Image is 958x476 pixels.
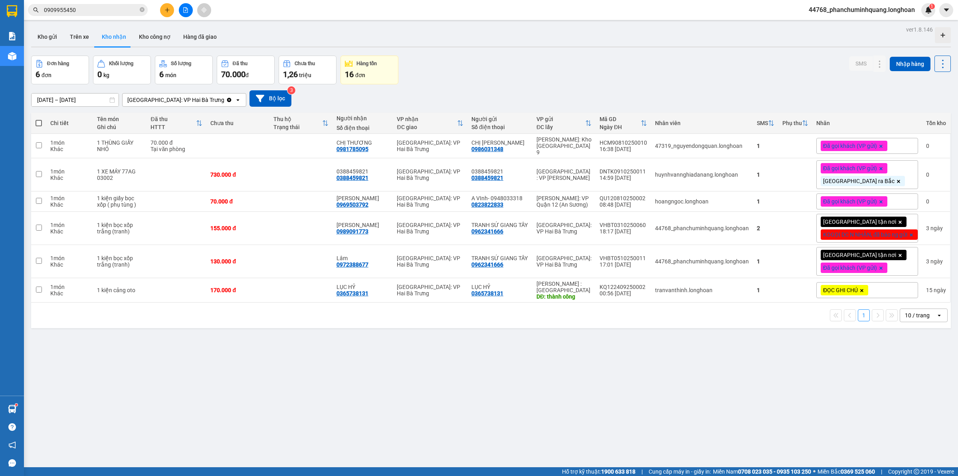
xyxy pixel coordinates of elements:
div: 08:48 [DATE] [600,201,647,208]
span: đơn [42,72,51,78]
div: 2 [757,225,774,231]
div: 1 [757,287,774,293]
span: ⚪️ [813,470,815,473]
div: Số điện thoại [336,125,389,131]
button: Đơn hàng6đơn [31,56,89,84]
div: huynhvannghiadanang.longhoan [655,171,749,178]
th: Toggle SortBy [532,113,596,134]
div: HTTT [150,124,196,130]
div: 1 [757,143,774,149]
div: Trạng thái [273,124,322,130]
img: logo-vxr [7,5,17,17]
div: tranvanthinh.longhoan [655,287,749,293]
div: Hàng tồn [356,61,377,66]
th: Toggle SortBy [778,113,812,134]
div: [GEOGRAPHIC_DATA]: VP Hai Bà Trưng [397,284,463,297]
span: search [33,7,39,13]
span: 1 [930,4,933,9]
div: 17:01 [DATE] [600,261,647,268]
span: caret-down [943,6,950,14]
div: DĐ: thành công [536,293,592,300]
span: | [641,467,643,476]
div: 47319_nguyendongquan.longhoan [655,143,749,149]
div: 0388459821 [471,168,528,175]
span: message [8,459,16,467]
button: aim [197,3,211,17]
svg: open [235,97,241,103]
span: đ [245,72,249,78]
span: 6 [36,70,40,79]
div: Khác [50,290,89,297]
div: 0962341666 [471,261,503,268]
div: 0981785095 [336,146,368,152]
div: 16:38 [DATE] [600,146,647,152]
th: Toggle SortBy [146,113,206,134]
button: SMS [849,56,873,71]
span: 70.000 [221,70,245,79]
span: 16 [345,70,354,79]
div: 1 kiện giấy bọc xốp ( phụ tùng ) [97,195,143,208]
div: Lâm [336,255,389,261]
div: 1 món [50,222,89,228]
div: Chi tiết [50,120,89,126]
div: Khối lượng [109,61,133,66]
div: 0969503792 [336,201,368,208]
div: 0989091773 [336,228,368,235]
div: Chưa thu [295,61,315,66]
img: warehouse-icon [8,52,16,60]
div: ver 1.8.146 [906,25,933,34]
th: Toggle SortBy [393,113,467,134]
span: KOGỌI DC N NHẬN, đã báo ng gửi [823,231,907,238]
div: 0365738131 [336,290,368,297]
div: [GEOGRAPHIC_DATA]: VP Hai Bà Trưng [397,222,463,235]
div: 1 món [50,139,89,146]
div: LỤC HỶ [471,284,528,290]
div: 18:17 [DATE] [600,228,647,235]
div: 70.000 đ [210,198,265,205]
div: [GEOGRAPHIC_DATA]: VP Hai Bà Trưng [397,139,463,152]
sup: 3 [287,86,295,94]
div: Số lượng [171,61,191,66]
div: 0388459821 [336,175,368,181]
div: Tên món [97,116,143,122]
input: Select a date range. [32,94,119,106]
span: Cung cấp máy in - giấy in: [649,467,711,476]
button: Hàng tồn16đơn [340,56,398,84]
div: Người gửi [471,116,528,122]
span: plus [164,7,170,13]
div: QU120810250002 [600,195,647,201]
div: 0972388677 [336,261,368,268]
span: ngày [934,287,946,293]
div: 1 món [50,284,89,290]
button: Số lượng6món [155,56,213,84]
span: [GEOGRAPHIC_DATA] tận nơi [823,251,896,259]
div: 1 kiện bọc xốp trắng (tranh) [97,222,143,235]
div: Tại văn phòng [150,146,202,152]
div: Nhân viên [655,120,749,126]
sup: 1 [15,404,18,406]
div: Tạo kho hàng mới [935,27,951,43]
div: ĐC giao [397,124,457,130]
div: [PERSON_NAME]: Kho [GEOGRAPHIC_DATA] 9 [536,136,592,155]
span: 1,26 [283,70,298,79]
button: Nhập hàng [890,57,930,71]
div: Tồn kho [926,120,946,126]
div: [GEOGRAPHIC_DATA] : VP [PERSON_NAME] [536,168,592,181]
div: Ngày ĐH [600,124,641,130]
div: VP gửi [536,116,585,122]
div: 730.000 đ [210,171,265,178]
div: 44768_phanchuminhquang.longhoan [655,225,749,231]
div: Vũ Văn Duyên [336,222,389,228]
div: 70.000 đ [150,139,202,146]
span: kg [103,72,109,78]
img: icon-new-feature [925,6,932,14]
div: 0823822833 [471,201,503,208]
div: Khác [50,201,89,208]
div: [GEOGRAPHIC_DATA]: VP Hai Bà Trưng [397,168,463,181]
div: Khác [50,146,89,152]
div: CHỊ DUNG [471,139,528,146]
div: Khác [50,228,89,235]
div: ĐC lấy [536,124,585,130]
span: triệu [299,72,311,78]
div: Đơn hàng [47,61,69,66]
